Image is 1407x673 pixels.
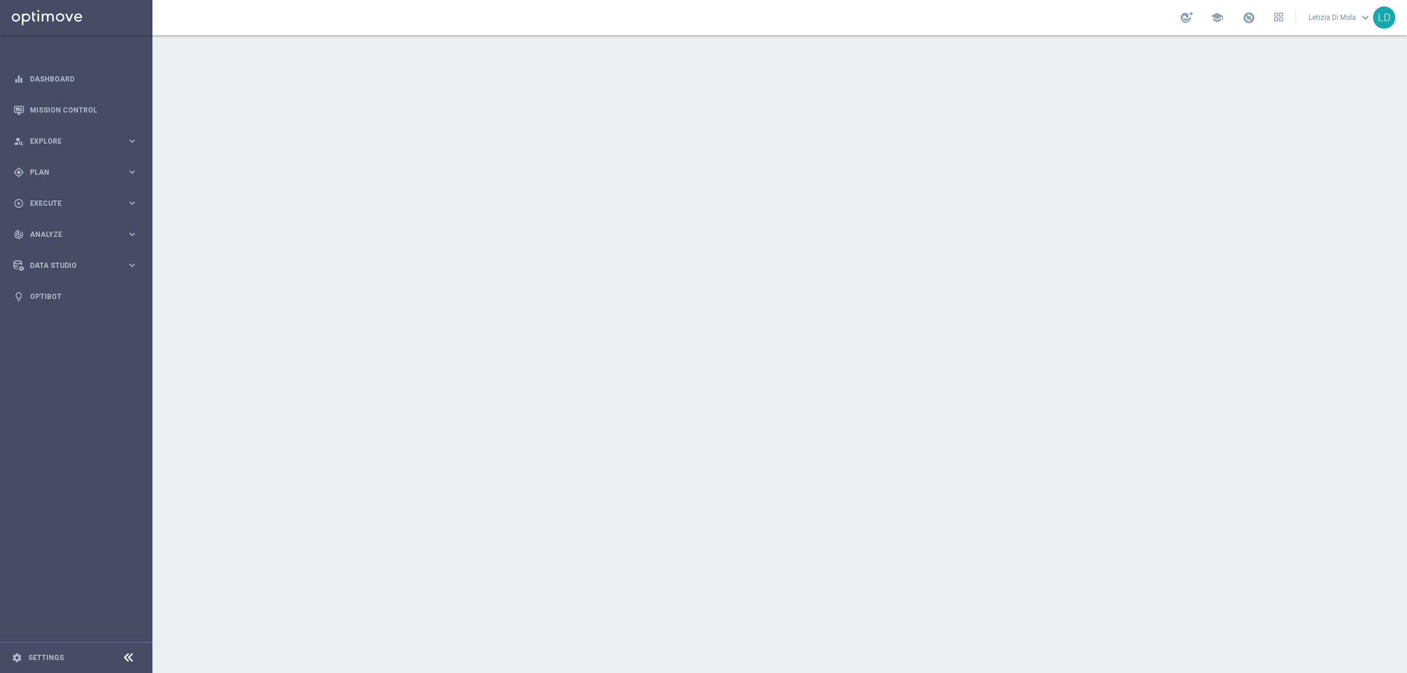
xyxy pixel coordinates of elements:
[13,229,127,240] div: Analyze
[30,138,127,145] span: Explore
[13,137,138,146] button: person_search Explore keyboard_arrow_right
[127,166,138,178] i: keyboard_arrow_right
[13,63,138,94] div: Dashboard
[30,200,127,207] span: Execute
[13,230,138,239] button: track_changes Analyze keyboard_arrow_right
[30,169,127,176] span: Plan
[30,63,138,94] a: Dashboard
[127,198,138,209] i: keyboard_arrow_right
[13,198,24,209] i: play_circle_outline
[13,94,138,125] div: Mission Control
[13,260,127,271] div: Data Studio
[13,292,138,301] button: lightbulb Optibot
[127,135,138,147] i: keyboard_arrow_right
[13,106,138,115] button: Mission Control
[13,281,138,312] div: Optibot
[127,229,138,240] i: keyboard_arrow_right
[127,260,138,271] i: keyboard_arrow_right
[28,654,64,661] a: Settings
[13,199,138,208] button: play_circle_outline Execute keyboard_arrow_right
[30,94,138,125] a: Mission Control
[13,167,24,178] i: gps_fixed
[13,168,138,177] button: gps_fixed Plan keyboard_arrow_right
[13,136,24,147] i: person_search
[13,136,127,147] div: Explore
[12,652,22,663] i: settings
[13,74,138,84] button: equalizer Dashboard
[30,231,127,238] span: Analyze
[13,198,127,209] div: Execute
[1307,9,1373,26] a: Letizia Di Molakeyboard_arrow_down
[30,281,138,312] a: Optibot
[1211,11,1224,24] span: school
[13,229,24,240] i: track_changes
[30,262,127,269] span: Data Studio
[13,167,127,178] div: Plan
[13,291,24,302] i: lightbulb
[13,261,138,270] button: Data Studio keyboard_arrow_right
[1373,6,1395,29] div: LD
[13,74,24,84] i: equalizer
[1359,11,1372,24] span: keyboard_arrow_down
